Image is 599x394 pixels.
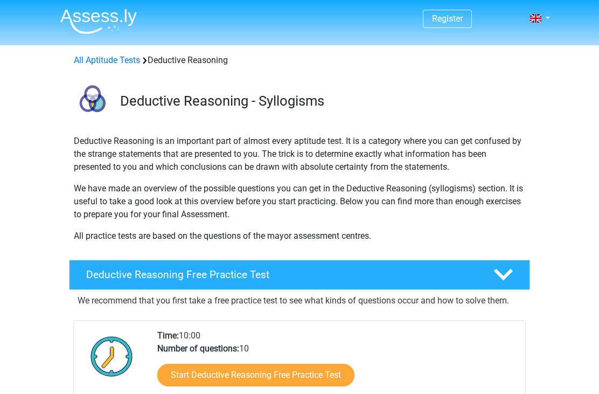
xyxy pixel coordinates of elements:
[74,230,525,243] p: All practice tests are based on the questions of the mayor assessment centres.
[74,55,140,65] a: All Aptitude Tests
[69,54,530,67] div: Deductive Reasoning
[60,9,137,34] img: Assessly
[157,343,239,354] b: Number of questions:
[86,268,476,281] h4: Deductive Reasoning Free Practice Test
[69,80,115,126] img: deductive reasoning
[74,135,525,174] p: Deductive Reasoning is an important part of almost every aptitude test. It is a category where yo...
[74,182,525,221] p: We have made an overview of the possible questions you can get in the Deductive Reasoning (syllog...
[85,329,139,383] img: Clock
[157,330,179,341] b: Time:
[157,364,354,386] a: Start Deductive Reasoning Free Practice Test
[432,13,463,24] a: Register
[78,294,521,307] p: We recommend that you first take a free practice test to see what kinds of questions occur and ho...
[120,93,521,109] h3: Deductive Reasoning - Syllogisms
[65,260,534,290] a: Deductive Reasoning Free Practice Test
